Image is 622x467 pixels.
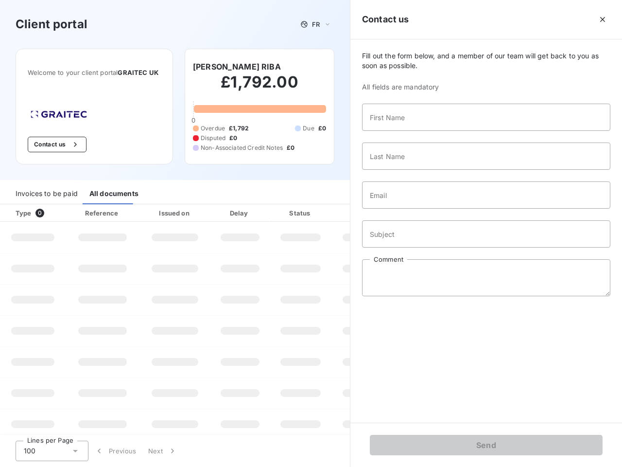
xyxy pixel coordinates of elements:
h2: £1,792.00 [193,72,326,102]
input: placeholder [362,143,610,170]
span: Due [303,124,314,133]
input: placeholder [362,181,610,209]
span: Disputed [201,134,225,143]
span: £1,792 [229,124,249,133]
span: 100 [24,446,35,456]
button: Previous [88,441,142,461]
span: Non-Associated Credit Notes [201,144,283,152]
span: Fill out the form below, and a member of our team will get back to you as soon as possible. [362,51,610,71]
span: Overdue [201,124,225,133]
div: Issued on [141,208,208,218]
button: Contact us [28,137,86,152]
span: 0 [191,116,195,124]
span: £0 [318,124,326,133]
div: Reference [85,209,118,217]
h3: Client portal [16,16,87,33]
span: 0 [35,209,44,217]
input: placeholder [362,220,610,248]
div: Type [10,208,64,218]
img: Company logo [28,108,90,121]
span: GRAITEC UK [118,69,158,76]
span: £0 [287,144,294,152]
div: Invoices to be paid [16,184,78,204]
span: Welcome to your client portal [28,69,161,76]
input: placeholder [362,104,610,131]
h5: Contact us [362,13,409,26]
span: All fields are mandatory [362,82,610,92]
div: All documents [89,184,138,204]
span: FR [312,20,320,28]
span: £0 [229,134,237,143]
div: Amount [333,208,396,218]
button: Next [142,441,183,461]
button: Send [370,435,603,455]
div: Status [272,208,329,218]
div: Delay [212,208,268,218]
h6: [PERSON_NAME] RIBA [193,61,281,72]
